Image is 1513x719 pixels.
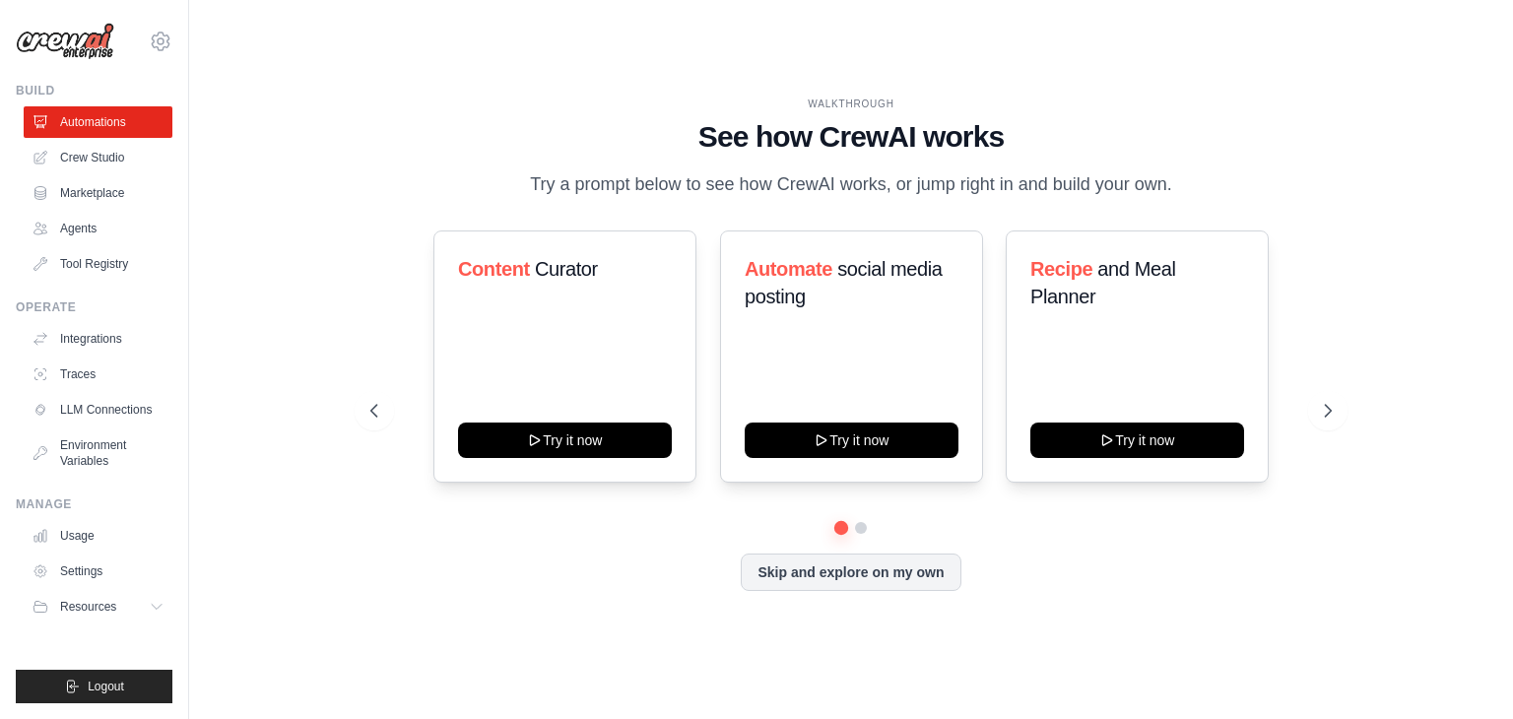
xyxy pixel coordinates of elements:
a: Tool Registry [24,248,172,280]
div: WALKTHROUGH [370,97,1332,111]
a: LLM Connections [24,394,172,425]
span: Logout [88,679,124,694]
a: Automations [24,106,172,138]
div: Operate [16,299,172,315]
a: Environment Variables [24,429,172,477]
span: social media posting [745,258,943,307]
span: Resources [60,599,116,615]
span: Automate [745,258,832,280]
span: Content [458,258,530,280]
a: Settings [24,556,172,587]
a: Usage [24,520,172,552]
span: Curator [535,258,598,280]
img: Logo [16,23,114,60]
a: Traces [24,359,172,390]
button: Try it now [1030,423,1244,458]
button: Try it now [745,423,958,458]
button: Resources [24,591,172,622]
a: Crew Studio [24,142,172,173]
button: Try it now [458,423,672,458]
div: Manage [16,496,172,512]
button: Skip and explore on my own [741,554,960,591]
span: Recipe [1030,258,1092,280]
iframe: Chat Widget [1414,624,1513,719]
p: Try a prompt below to see how CrewAI works, or jump right in and build your own. [520,170,1182,199]
a: Agents [24,213,172,244]
div: Build [16,83,172,98]
a: Integrations [24,323,172,355]
a: Marketplace [24,177,172,209]
span: and Meal Planner [1030,258,1175,307]
button: Logout [16,670,172,703]
h1: See how CrewAI works [370,119,1332,155]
